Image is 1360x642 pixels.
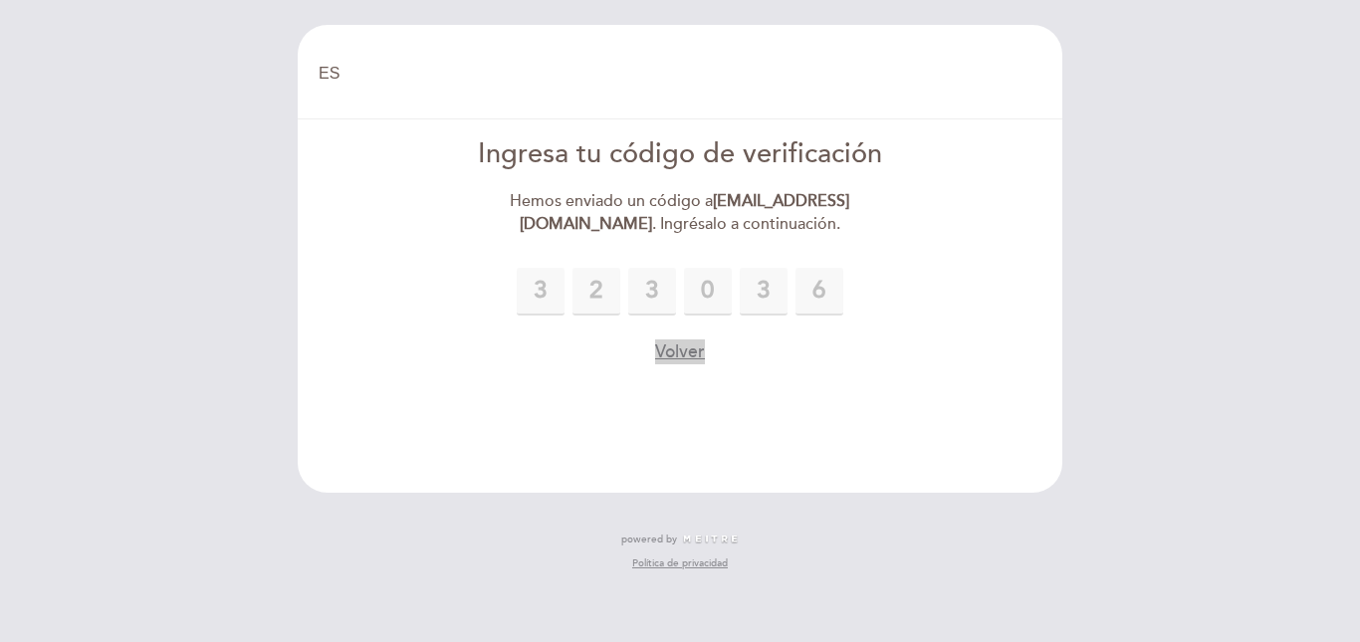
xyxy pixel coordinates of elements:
span: powered by [621,533,677,546]
input: 0 [740,268,788,316]
div: Hemos enviado un código a . Ingrésalo a continuación. [452,190,909,236]
input: 0 [572,268,620,316]
img: MEITRE [682,535,739,544]
input: 0 [517,268,565,316]
button: Volver [655,339,705,364]
div: Ingresa tu código de verificación [452,135,909,174]
a: powered by [621,533,739,546]
input: 0 [684,268,732,316]
strong: [EMAIL_ADDRESS][DOMAIN_NAME] [520,191,850,234]
input: 0 [628,268,676,316]
a: Política de privacidad [632,556,728,570]
input: 0 [795,268,843,316]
